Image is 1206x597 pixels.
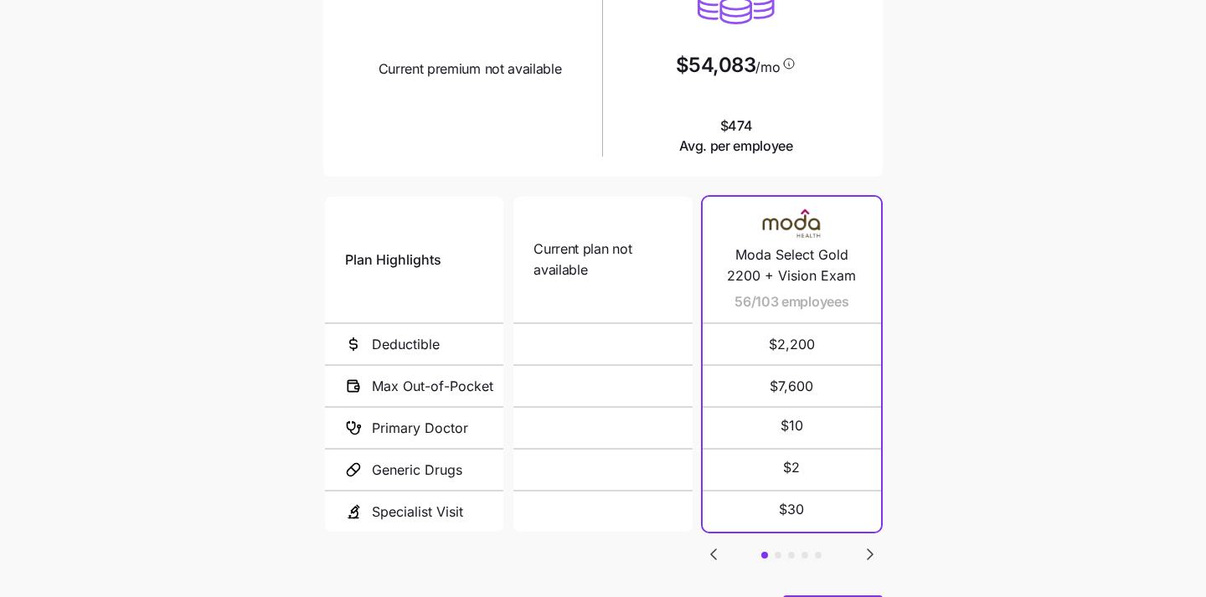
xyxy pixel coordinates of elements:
span: Moda Select Gold 2200 + Vision Exam [723,244,861,286]
span: $30 [779,499,804,520]
button: Go to previous slide [703,543,724,565]
img: Carrier [758,207,825,239]
span: Specialist Visit [372,502,463,522]
span: $54,083 [676,55,756,75]
span: Deductible [372,334,440,355]
svg: Go to previous slide [703,544,724,564]
span: Plan Highlights [345,250,441,270]
span: /mo [755,60,780,74]
span: $2 [783,457,800,478]
span: $474 [679,116,793,157]
span: Current plan not available [533,239,672,280]
span: $10 [781,415,803,436]
span: Max Out-of-Pocket [372,376,493,397]
span: $2,200 [723,324,861,364]
span: Current premium not available [379,59,562,80]
span: Avg. per employee [679,136,793,157]
span: $7,600 [723,366,861,406]
span: Generic Drugs [372,460,462,481]
button: Go to next slide [859,543,881,565]
span: 56/103 employees [734,291,848,312]
span: Primary Doctor [372,418,468,439]
svg: Go to next slide [860,544,880,564]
